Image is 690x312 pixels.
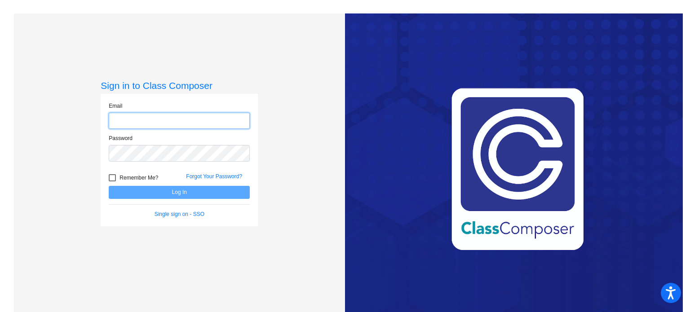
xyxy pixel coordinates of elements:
[109,102,122,110] label: Email
[109,186,250,199] button: Log In
[119,172,158,183] span: Remember Me?
[155,211,204,217] a: Single sign on - SSO
[109,134,133,142] label: Password
[101,80,258,91] h3: Sign in to Class Composer
[186,173,242,180] a: Forgot Your Password?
